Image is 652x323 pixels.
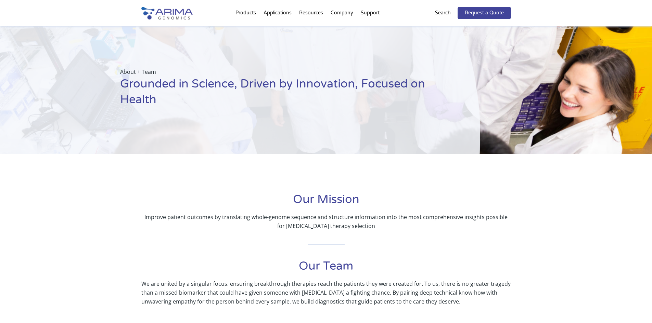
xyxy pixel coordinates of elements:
p: Improve patient outcomes by translating whole-genome sequence and structure information into the ... [141,213,511,230]
h1: Our Mission [141,192,511,213]
p: About + Team [120,67,446,76]
a: Request a Quote [458,7,511,19]
h1: Our Team [141,258,511,279]
p: We are united by a singular focus: ensuring breakthrough therapies reach the patients they were c... [141,279,511,306]
img: Arima-Genomics-logo [141,7,193,19]
h1: Grounded in Science, Driven by Innovation, Focused on Health [120,76,446,113]
p: Search [435,9,451,17]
